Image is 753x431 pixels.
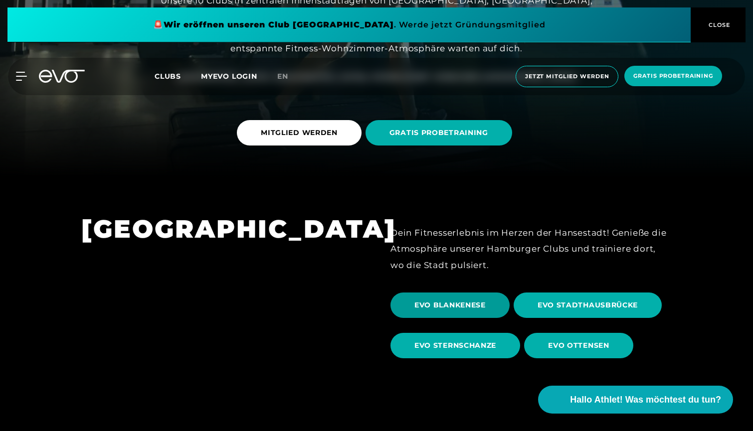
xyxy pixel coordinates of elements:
a: MYEVO LOGIN [201,72,257,81]
span: Clubs [155,72,181,81]
span: Hallo Athlet! Was möchtest du tun? [570,393,721,407]
a: MITGLIED WERDEN [237,113,366,153]
button: CLOSE [691,7,746,42]
a: EVO STERNSCHANZE [390,325,524,366]
a: Clubs [155,71,201,81]
span: Gratis Probetraining [633,72,713,80]
span: Jetzt Mitglied werden [525,72,609,81]
a: GRATIS PROBETRAINING [366,113,516,153]
span: EVO STERNSCHANZE [414,340,496,351]
span: EVO BLANKENESE [414,300,486,310]
a: EVO STADTHAUSBRÜCKE [514,285,666,325]
button: Hallo Athlet! Was möchtest du tun? [538,386,733,414]
a: Jetzt Mitglied werden [513,66,621,87]
span: MITGLIED WERDEN [261,128,338,138]
span: EVO OTTENSEN [548,340,609,351]
a: Gratis Probetraining [621,66,725,87]
a: en [277,71,300,82]
span: en [277,72,288,81]
span: EVO STADTHAUSBRÜCKE [538,300,638,310]
span: GRATIS PROBETRAINING [389,128,488,138]
span: CLOSE [706,20,731,29]
a: EVO OTTENSEN [524,325,637,366]
div: Dein Fitnesserlebnis im Herzen der Hansestadt! Genieße die Atmosphäre unserer Hamburger Clubs und... [390,225,672,273]
h1: [GEOGRAPHIC_DATA] [81,213,363,245]
a: EVO BLANKENESE [390,285,514,325]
